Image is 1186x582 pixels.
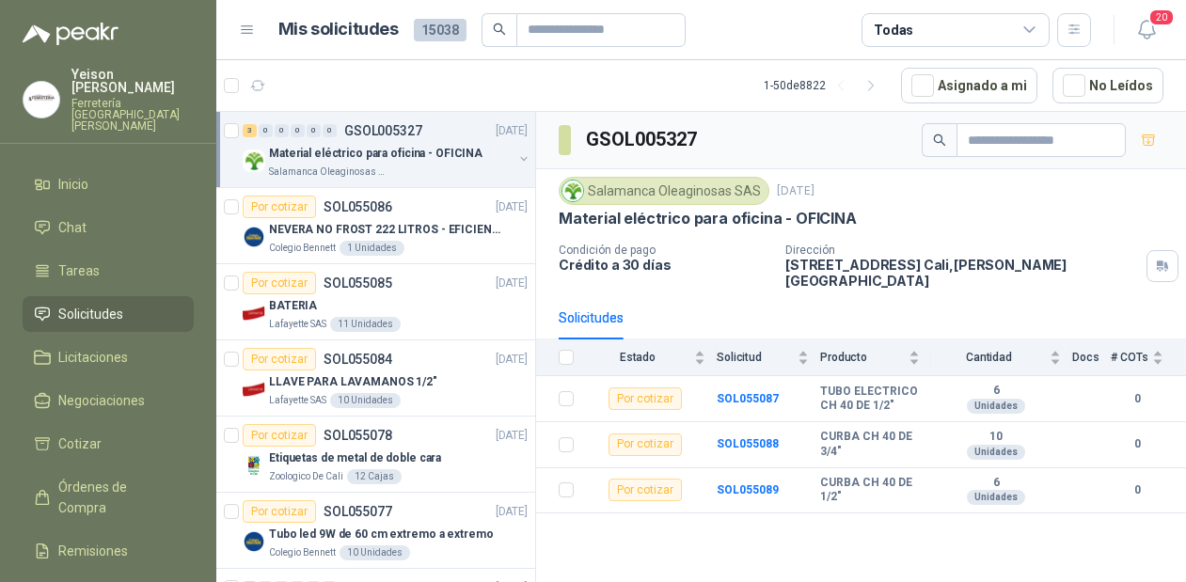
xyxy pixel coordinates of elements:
span: Negociaciones [58,390,145,411]
span: Licitaciones [58,347,128,368]
a: Cotizar [23,426,194,462]
a: SOL055089 [717,483,779,496]
div: Por cotizar [243,424,316,447]
img: Company Logo [243,302,265,324]
a: Órdenes de Compra [23,469,194,526]
b: CURBA CH 40 DE 1/2" [820,476,920,505]
p: [DATE] [496,427,528,445]
p: Condición de pago [559,244,770,257]
b: 0 [1111,481,1163,499]
span: Producto [820,351,905,364]
p: Dirección [785,244,1139,257]
span: Remisiones [58,541,128,561]
button: Asignado a mi [901,68,1037,103]
div: Por cotizar [609,479,682,501]
a: Solicitudes [23,296,194,332]
span: Chat [58,217,87,238]
img: Company Logo [24,82,59,118]
th: Docs [1072,339,1111,376]
span: 15038 [414,19,466,41]
span: Órdenes de Compra [58,477,176,518]
th: Cantidad [931,339,1072,376]
button: 20 [1130,13,1163,47]
span: search [933,134,946,147]
div: Por cotizar [243,196,316,218]
p: Colegio Bennett [269,545,336,560]
div: 0 [259,124,273,137]
span: Inicio [58,174,88,195]
p: Crédito a 30 días [559,257,770,273]
p: SOL055086 [324,200,392,213]
img: Company Logo [243,454,265,477]
img: Company Logo [562,181,583,201]
img: Logo peakr [23,23,119,45]
span: Tareas [58,260,100,281]
p: Zoologico De Cali [269,469,343,484]
span: search [493,23,506,36]
div: Unidades [967,399,1025,414]
a: Chat [23,210,194,245]
a: Inicio [23,166,194,202]
div: Solicitudes [559,307,624,328]
p: Salamanca Oleaginosas SAS [269,165,387,180]
div: 3 [243,124,257,137]
div: 1 - 50 de 8822 [764,71,886,101]
div: Por cotizar [243,348,316,370]
b: 0 [1111,390,1163,408]
th: Solicitud [717,339,820,376]
p: NEVERA NO FROST 222 LITROS - EFICIENCIA ENERGETICA A [269,221,503,239]
p: [DATE] [496,275,528,292]
p: [STREET_ADDRESS] Cali , [PERSON_NAME][GEOGRAPHIC_DATA] [785,257,1139,289]
p: Lafayette SAS [269,317,326,332]
a: Por cotizarSOL055084[DATE] Company LogoLLAVE PARA LAVAMANOS 1/2"Lafayette SAS10 Unidades [216,340,535,417]
span: Solicitud [717,351,794,364]
div: Por cotizar [609,433,682,456]
b: 0 [1111,435,1163,453]
a: Por cotizarSOL055077[DATE] Company LogoTubo led 9W de 60 cm extremo a extremoColegio Bennett10 Un... [216,493,535,569]
div: 0 [291,124,305,137]
p: Material eléctrico para oficina - OFICINA [269,145,482,163]
div: 10 Unidades [330,393,401,408]
div: Todas [874,20,913,40]
b: 10 [931,430,1061,445]
p: Ferretería [GEOGRAPHIC_DATA][PERSON_NAME] [71,98,194,132]
p: BATERIA [269,297,317,315]
button: No Leídos [1052,68,1163,103]
div: 11 Unidades [330,317,401,332]
p: SOL055078 [324,429,392,442]
p: Material eléctrico para oficina - OFICINA [559,209,857,228]
p: LLAVE PARA LAVAMANOS 1/2" [269,373,437,391]
p: Etiquetas de metal de doble cara [269,449,441,467]
span: Estado [585,351,690,364]
div: Unidades [967,445,1025,460]
div: Por cotizar [243,500,316,523]
div: 0 [323,124,337,137]
div: 1 Unidades [340,241,404,256]
h1: Mis solicitudes [278,16,399,43]
p: SOL055085 [324,276,392,290]
p: [DATE] [496,351,528,369]
a: SOL055088 [717,437,779,450]
img: Company Logo [243,378,265,401]
a: Remisiones [23,533,194,569]
div: Salamanca Oleaginosas SAS [559,177,769,205]
p: Yeison [PERSON_NAME] [71,68,194,94]
a: 3 0 0 0 0 0 GSOL005327[DATE] Company LogoMaterial eléctrico para oficina - OFICINASalamanca Oleag... [243,119,531,180]
b: 6 [931,476,1061,491]
p: Tubo led 9W de 60 cm extremo a extremo [269,526,493,543]
a: Licitaciones [23,339,194,375]
a: SOL055087 [717,392,779,405]
p: [DATE] [496,198,528,216]
div: 12 Cajas [347,469,402,484]
th: # COTs [1111,339,1186,376]
div: Por cotizar [609,387,682,410]
div: 10 Unidades [340,545,410,560]
span: Solicitudes [58,304,123,324]
b: 6 [931,384,1061,399]
span: Cantidad [931,351,1046,364]
span: # COTs [1111,351,1148,364]
a: Tareas [23,253,194,289]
